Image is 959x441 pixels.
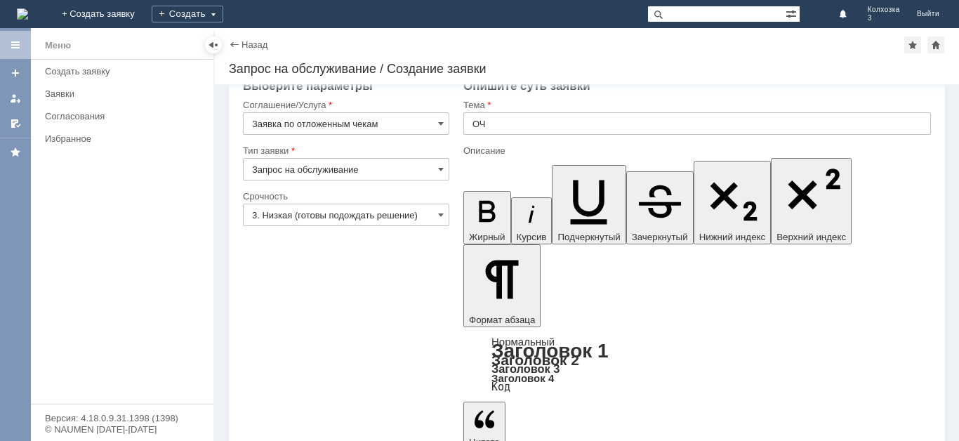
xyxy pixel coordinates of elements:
button: Верхний индекс [771,158,852,244]
button: Формат абзаца [463,244,541,327]
a: Заголовок 4 [491,372,554,384]
div: © NAUMEN [DATE]-[DATE] [45,425,199,434]
a: Заголовок 2 [491,352,579,368]
a: Назад [242,39,267,50]
span: 3 [868,14,900,22]
a: Нормальный [491,336,555,348]
a: Мои заявки [4,87,27,110]
button: Жирный [463,191,511,244]
a: Перейти на домашнюю страницу [17,8,28,20]
img: logo [17,8,28,20]
a: Заголовок 1 [491,340,609,362]
div: Скрыть меню [205,37,222,53]
span: Жирный [469,232,505,242]
a: Создать заявку [4,62,27,84]
button: Нижний индекс [694,161,772,244]
div: Создать [152,6,223,22]
div: Согласования [45,111,205,121]
div: Создать заявку [45,66,205,77]
span: Расширенный поиск [786,6,800,20]
a: Заголовок 3 [491,362,560,375]
a: Создать заявку [39,60,211,82]
span: Колхозка [868,6,900,14]
div: Сделать домашней страницей [927,37,944,53]
a: Код [491,381,510,393]
a: Заявки [39,83,211,105]
div: Формат абзаца [463,337,931,392]
span: Курсив [517,232,547,242]
div: удалить ОЧ [6,6,205,17]
button: Курсив [511,197,553,244]
a: Согласования [39,105,211,127]
span: Верхний индекс [776,232,846,242]
div: Меню [45,37,71,54]
span: Нижний индекс [699,232,766,242]
span: Выберите параметры [243,79,373,93]
button: Подчеркнутый [552,165,626,244]
div: Срочность [243,192,447,201]
button: Зачеркнутый [626,171,694,244]
div: Соглашение/Услуга [243,100,447,110]
span: Зачеркнутый [632,232,688,242]
div: Тема [463,100,928,110]
div: Избранное [45,133,190,144]
div: Добавить в избранное [904,37,921,53]
div: Тип заявки [243,146,447,155]
span: Подчеркнутый [557,232,620,242]
span: Формат абзаца [469,315,535,325]
a: Мои согласования [4,112,27,135]
div: Описание [463,146,928,155]
div: Запрос на обслуживание / Создание заявки [229,62,945,76]
div: Версия: 4.18.0.9.31.1398 (1398) [45,414,199,423]
span: Опишите суть заявки [463,79,590,93]
div: Заявки [45,88,205,99]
